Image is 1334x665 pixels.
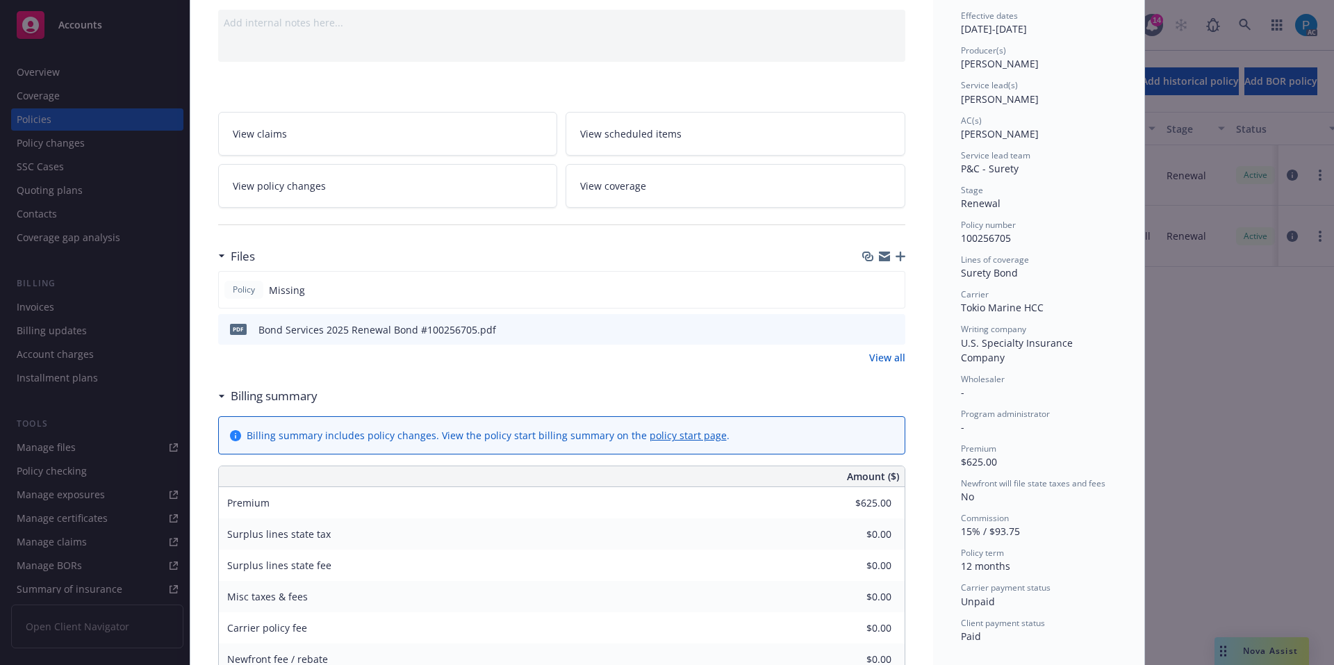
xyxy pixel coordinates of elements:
[961,92,1039,106] span: [PERSON_NAME]
[218,112,558,156] a: View claims
[230,324,247,334] span: pdf
[227,590,308,603] span: Misc taxes & fees
[269,283,305,297] span: Missing
[809,586,900,607] input: 0.00
[961,57,1039,70] span: [PERSON_NAME]
[233,179,326,193] span: View policy changes
[961,288,989,300] span: Carrier
[809,524,900,545] input: 0.00
[847,469,899,484] span: Amount ($)
[650,429,727,442] a: policy start page
[961,512,1009,524] span: Commission
[230,284,258,296] span: Policy
[809,618,900,639] input: 0.00
[961,44,1006,56] span: Producer(s)
[961,490,974,503] span: No
[580,126,682,141] span: View scheduled items
[580,179,646,193] span: View coverage
[227,496,270,509] span: Premium
[566,112,905,156] a: View scheduled items
[227,559,331,572] span: Surplus lines state fee
[247,428,730,443] div: Billing summary includes policy changes. View the policy start billing summary on the .
[961,115,982,126] span: AC(s)
[961,525,1020,538] span: 15% / $93.75
[869,350,905,365] a: View all
[233,126,287,141] span: View claims
[961,301,1044,314] span: Tokio Marine HCC
[865,322,876,337] button: download file
[231,387,318,405] h3: Billing summary
[566,164,905,208] a: View coverage
[961,617,1045,629] span: Client payment status
[961,477,1105,489] span: Newfront will file state taxes and fees
[961,323,1026,335] span: Writing company
[961,254,1029,265] span: Lines of coverage
[218,164,558,208] a: View policy changes
[961,582,1051,593] span: Carrier payment status
[224,15,900,30] div: Add internal notes here...
[887,322,900,337] button: preview file
[227,621,307,634] span: Carrier policy fee
[809,493,900,514] input: 0.00
[961,336,1076,364] span: U.S. Specialty Insurance Company
[961,10,1117,36] div: [DATE] - [DATE]
[961,127,1039,140] span: [PERSON_NAME]
[231,247,255,265] h3: Files
[227,527,331,541] span: Surplus lines state tax
[961,231,1011,245] span: 100256705
[809,555,900,576] input: 0.00
[961,408,1050,420] span: Program administrator
[961,595,995,608] span: Unpaid
[961,386,964,399] span: -
[961,420,964,434] span: -
[961,559,1010,573] span: 12 months
[961,184,983,196] span: Stage
[961,265,1117,280] div: Surety Bond
[961,443,996,454] span: Premium
[961,455,997,468] span: $625.00
[961,630,981,643] span: Paid
[961,197,1000,210] span: Renewal
[961,547,1004,559] span: Policy term
[961,149,1030,161] span: Service lead team
[961,373,1005,385] span: Wholesaler
[961,79,1018,91] span: Service lead(s)
[218,387,318,405] div: Billing summary
[961,162,1019,175] span: P&C - Surety
[258,322,496,337] div: Bond Services 2025 Renewal Bond #100256705.pdf
[218,247,255,265] div: Files
[961,219,1016,231] span: Policy number
[961,10,1018,22] span: Effective dates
